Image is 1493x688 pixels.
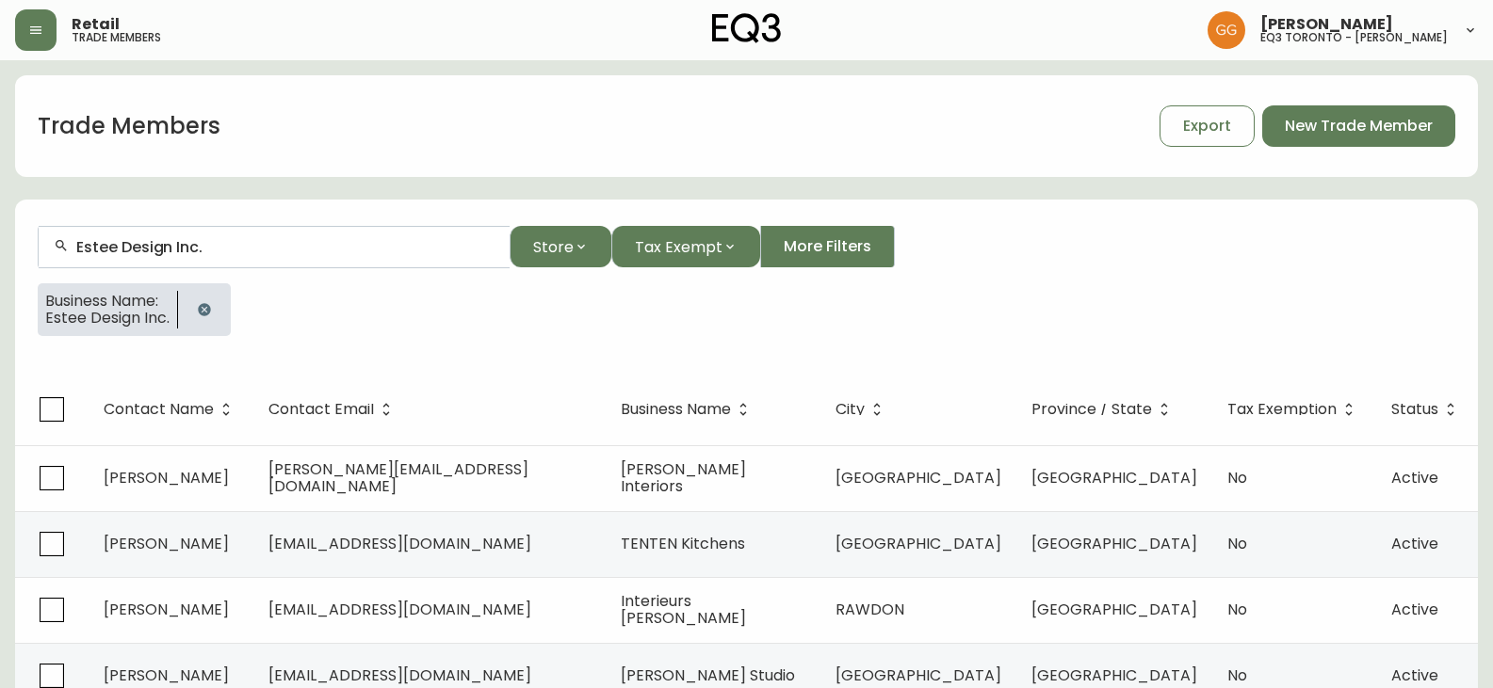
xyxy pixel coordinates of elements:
[104,599,229,620] span: [PERSON_NAME]
[1031,401,1177,418] span: Province / State
[1227,404,1337,415] span: Tax Exemption
[45,310,170,327] span: Estee Design Inc.
[1031,664,1197,686] span: [GEOGRAPHIC_DATA]
[1031,404,1152,415] span: Province / State
[1183,116,1231,136] span: Export
[104,401,238,418] span: Contact Name
[1227,664,1247,686] span: No
[1262,105,1455,147] button: New Trade Member
[268,458,528,497] span: [PERSON_NAME][EMAIL_ADDRESS][DOMAIN_NAME]
[38,110,220,142] h1: Trade Members
[1391,404,1438,415] span: Status
[836,533,1001,554] span: [GEOGRAPHIC_DATA]
[836,401,889,418] span: City
[1208,11,1245,49] img: dbfc93a9366efef7dcc9a31eef4d00a7
[268,664,531,686] span: [EMAIL_ADDRESS][DOMAIN_NAME]
[621,458,746,497] span: [PERSON_NAME] Interiors
[72,32,161,43] h5: trade members
[1227,467,1247,488] span: No
[836,404,865,415] span: City
[45,293,170,310] span: Business Name:
[621,533,745,554] span: TENTEN Kitchens
[836,599,904,620] span: RAWDON
[1227,599,1247,620] span: No
[1285,116,1433,136] span: New Trade Member
[621,664,795,686] span: [PERSON_NAME] Studio
[268,401,398,418] span: Contact Email
[784,236,871,257] span: More Filters
[104,404,214,415] span: Contact Name
[621,590,746,629] span: Interieurs [PERSON_NAME]
[268,404,374,415] span: Contact Email
[635,235,722,259] span: Tax Exempt
[1227,533,1247,554] span: No
[1227,401,1361,418] span: Tax Exemption
[1391,401,1463,418] span: Status
[104,467,229,488] span: [PERSON_NAME]
[1391,599,1438,620] span: Active
[104,664,229,686] span: [PERSON_NAME]
[621,401,755,418] span: Business Name
[1031,599,1197,620] span: [GEOGRAPHIC_DATA]
[510,226,611,267] button: Store
[72,17,120,32] span: Retail
[268,533,531,554] span: [EMAIL_ADDRESS][DOMAIN_NAME]
[760,226,895,267] button: More Filters
[533,235,574,259] span: Store
[268,599,531,620] span: [EMAIL_ADDRESS][DOMAIN_NAME]
[712,13,782,43] img: logo
[1260,32,1448,43] h5: eq3 toronto - [PERSON_NAME]
[1031,533,1197,554] span: [GEOGRAPHIC_DATA]
[836,467,1001,488] span: [GEOGRAPHIC_DATA]
[1391,467,1438,488] span: Active
[1391,533,1438,554] span: Active
[76,238,495,256] input: Search
[621,404,731,415] span: Business Name
[1160,105,1255,147] button: Export
[1391,664,1438,686] span: Active
[836,664,1001,686] span: [GEOGRAPHIC_DATA]
[1260,17,1393,32] span: [PERSON_NAME]
[1031,467,1197,488] span: [GEOGRAPHIC_DATA]
[104,533,229,554] span: [PERSON_NAME]
[611,226,760,267] button: Tax Exempt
